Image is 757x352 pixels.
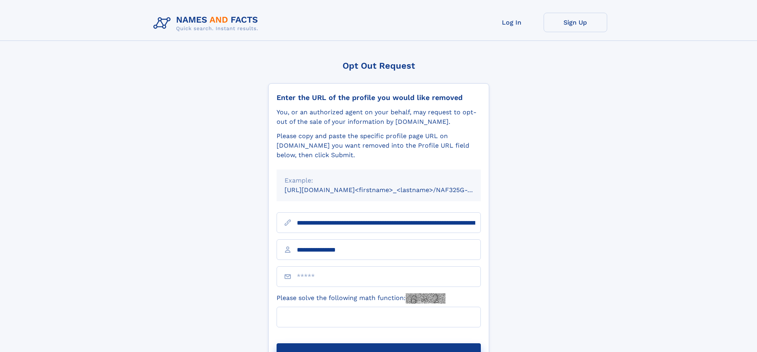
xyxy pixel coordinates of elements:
a: Sign Up [544,13,607,32]
div: Opt Out Request [268,61,489,71]
small: [URL][DOMAIN_NAME]<firstname>_<lastname>/NAF325G-xxxxxxxx [285,186,496,194]
div: Please copy and paste the specific profile page URL on [DOMAIN_NAME] you want removed into the Pr... [277,131,481,160]
label: Please solve the following math function: [277,293,445,304]
img: Logo Names and Facts [150,13,265,34]
div: Enter the URL of the profile you would like removed [277,93,481,102]
div: Example: [285,176,473,185]
a: Log In [480,13,544,32]
div: You, or an authorized agent on your behalf, may request to opt-out of the sale of your informatio... [277,108,481,127]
